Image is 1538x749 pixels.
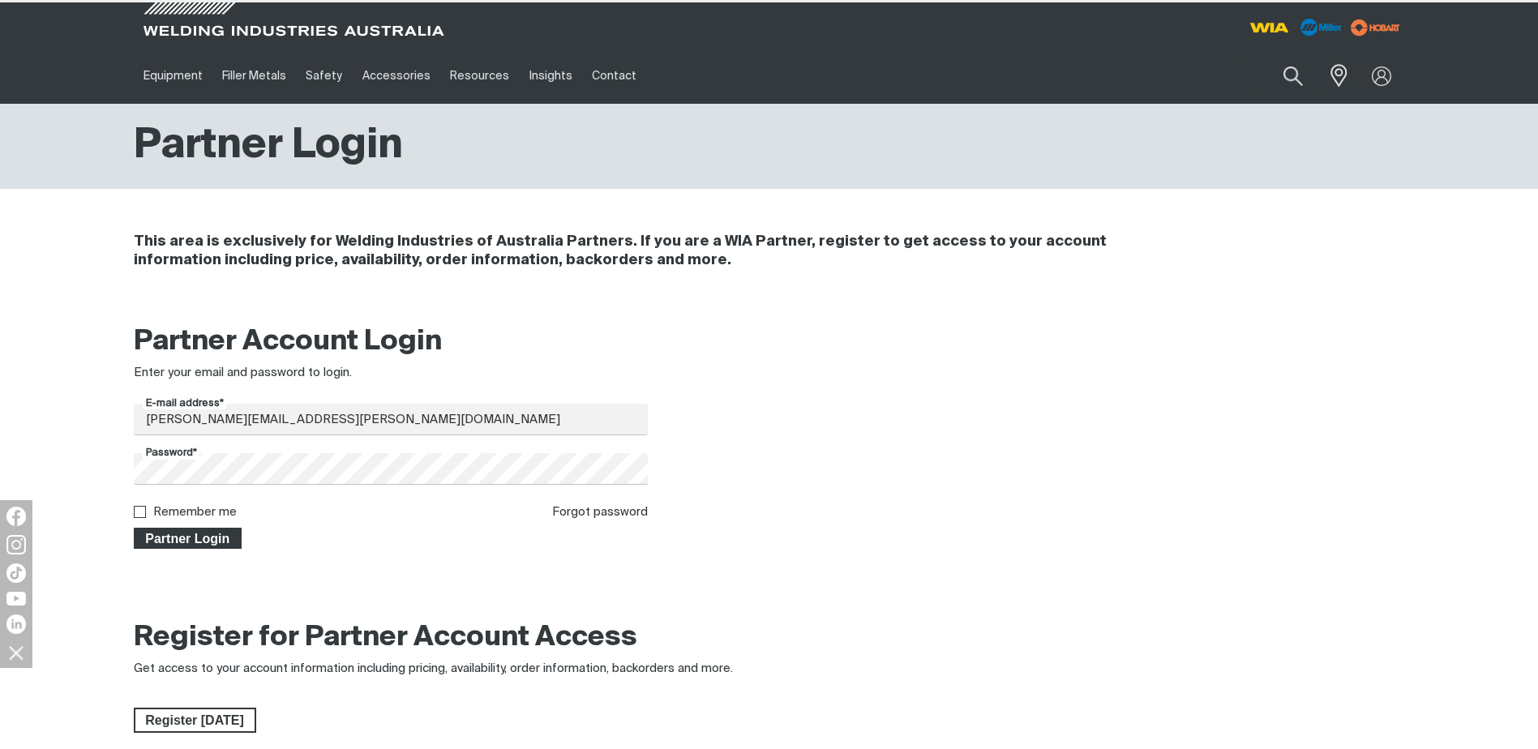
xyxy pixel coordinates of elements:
[135,708,255,734] span: Register [DATE]
[582,48,646,104] a: Contact
[134,324,649,360] h2: Partner Account Login
[440,48,519,104] a: Resources
[6,507,26,526] img: Facebook
[1245,57,1320,95] input: Product name or item number...
[552,506,648,518] a: Forgot password
[2,639,30,666] img: hide socials
[134,48,1087,104] nav: Main
[134,48,212,104] a: Equipment
[134,662,733,674] span: Get access to your account information including pricing, availability, order information, backor...
[135,528,241,549] span: Partner Login
[1346,15,1405,40] img: miller
[6,563,26,583] img: TikTok
[134,120,403,173] h1: Partner Login
[153,506,237,518] label: Remember me
[134,528,242,549] button: Partner Login
[353,48,440,104] a: Accessories
[134,233,1189,270] h4: This area is exclusively for Welding Industries of Australia Partners. If you are a WIA Partner, ...
[296,48,352,104] a: Safety
[6,614,26,634] img: LinkedIn
[134,620,637,656] h2: Register for Partner Account Access
[212,48,296,104] a: Filler Metals
[1266,57,1321,95] button: Search products
[519,48,581,104] a: Insights
[134,364,649,383] div: Enter your email and password to login.
[6,535,26,554] img: Instagram
[134,708,256,734] a: Register Today
[6,592,26,606] img: YouTube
